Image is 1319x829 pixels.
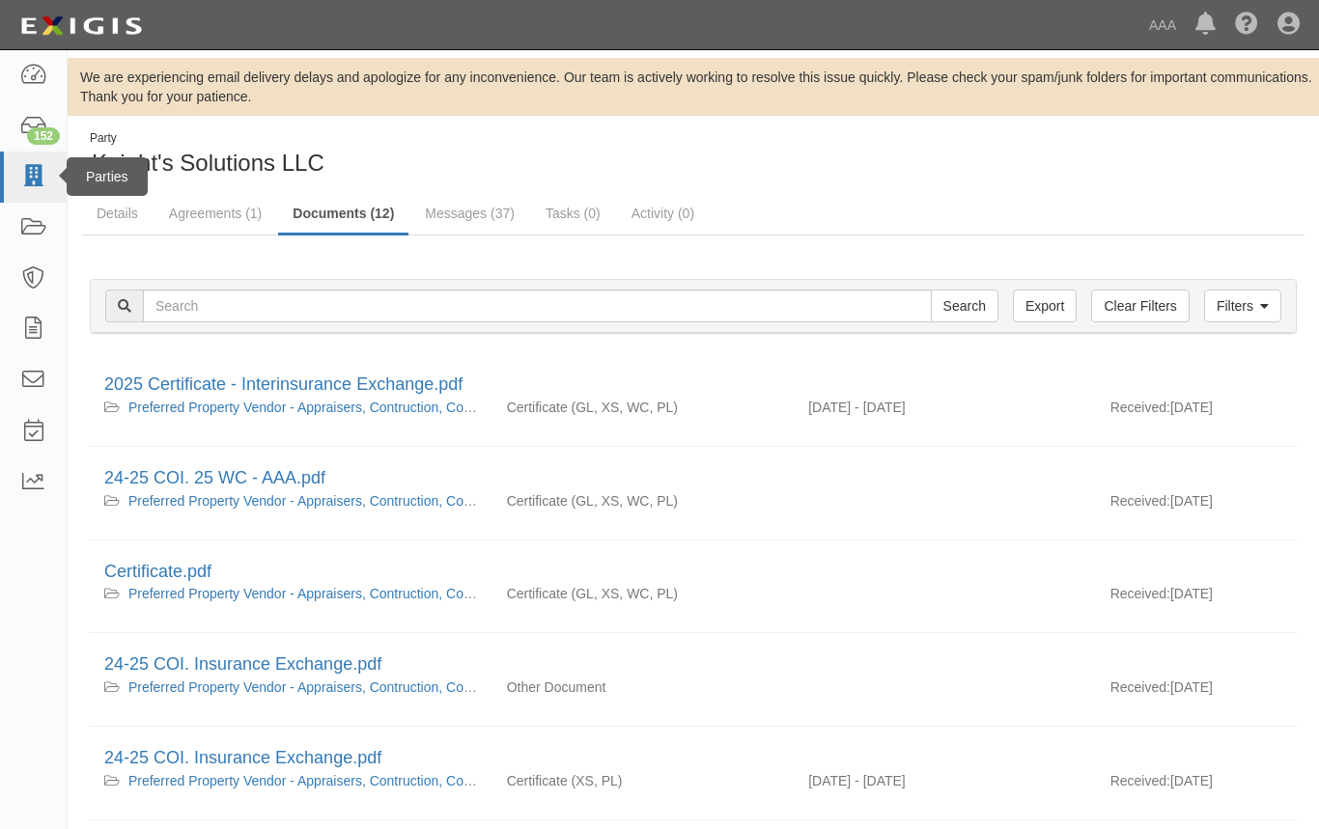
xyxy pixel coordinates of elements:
[128,679,511,695] a: Preferred Property Vendor - Appraisers, Contruction, Consultant
[104,652,1282,677] div: 24-25 COI. Insurance Exchange.pdf
[27,127,60,145] div: 152
[104,468,325,487] a: 24-25 COI. 25 WC - AAA.pdf
[104,560,1282,585] div: Certificate.pdf
[492,398,795,417] div: General Liability Excess/Umbrella Liability Workers Compensation/Employers Liability Professional...
[1096,584,1297,613] div: [DATE]
[1096,491,1297,520] div: [DATE]
[104,562,211,581] a: Certificate.pdf
[104,746,1282,771] div: 24-25 COI. Insurance Exchange.pdf
[531,194,615,233] a: Tasks (0)
[68,68,1319,106] div: We are experiencing email delivery delays and apologize for any inconvenience. Our team is active...
[154,194,276,233] a: Agreements (1)
[794,584,1096,585] div: Effective - Expiration
[794,491,1096,492] div: Effective - Expiration
[278,194,408,235] a: Documents (12)
[143,290,932,322] input: Search
[128,773,511,788] a: Preferred Property Vendor - Appraisers, Contruction, Consultant
[104,491,478,511] div: Preferred Property Vendor - Appraisers, Contruction, Consultant
[104,466,1282,491] div: 24-25 COI. 25 WC - AAA.pdf
[104,584,478,603] div: Preferred Property Vendor - Appraisers, Contruction, Consultant
[410,194,529,233] a: Messages (37)
[1096,677,1297,706] div: [DATE]
[104,654,381,674] a: 24-25 COI. Insurance Exchange.pdf
[492,677,795,697] div: Other Document
[1096,398,1297,427] div: [DATE]
[82,194,153,233] a: Details
[492,584,795,603] div: General Liability Excess/Umbrella Liability Workers Compensation/Employers Liability Professional...
[82,130,679,180] div: Knight's Solutions LLC
[1096,771,1297,800] div: [DATE]
[104,771,478,790] div: Preferred Property Vendor - Appraisers, Contruction, Consultant
[128,400,511,415] a: Preferred Property Vendor - Appraisers, Contruction, Consultant
[1110,584,1170,603] p: Received:
[1139,6,1186,44] a: AAA
[128,493,511,509] a: Preferred Property Vendor - Appraisers, Contruction, Consultant
[1110,398,1170,417] p: Received:
[1013,290,1077,322] a: Export
[67,157,148,196] div: Parties
[794,677,1096,678] div: Effective - Expiration
[1204,290,1281,322] a: Filters
[794,398,1096,417] div: Effective 08/24/2024 - Expiration 08/24/2025
[128,586,511,601] a: Preferred Property Vendor - Appraisers, Contruction, Consultant
[104,374,463,394] a: 2025 Certificate - Interinsurance Exchange.pdf
[492,491,795,511] div: General Liability Excess/Umbrella Liability Workers Compensation/Employers Liability Professional...
[492,771,795,790] div: Excess/Umbrella Liability Professional Liability
[794,771,1096,790] div: Effective 08/24/2024 - Expiration 08/24/2025
[104,398,478,417] div: Preferred Property Vendor - Appraisers, Contruction, Consultant
[1110,677,1170,697] p: Received:
[1235,14,1258,37] i: Help Center - Complianz
[1110,491,1170,511] p: Received:
[14,9,148,43] img: logo-5460c22ac91f19d4615b14bd174203de0afe785f0fc80cf4dbbc73dc1793850b.png
[104,373,1282,398] div: 2025 Certificate - Interinsurance Exchange.pdf
[92,150,324,176] span: Knight's Solutions LLC
[104,677,478,697] div: Preferred Property Vendor - Appraisers, Contruction, Consultant
[931,290,998,322] input: Search
[617,194,709,233] a: Activity (0)
[1110,771,1170,790] p: Received:
[1091,290,1189,322] a: Clear Filters
[90,130,324,147] div: Party
[104,748,381,767] a: 24-25 COI. Insurance Exchange.pdf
